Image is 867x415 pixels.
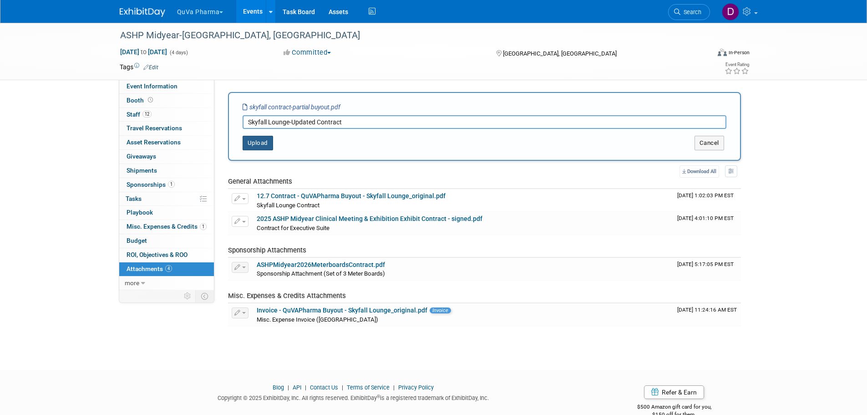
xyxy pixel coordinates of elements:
a: Attachments4 [119,262,214,276]
a: 12.7 Contract - QuVAPharma Buyout - Skyfall Lounge_original.pdf [257,192,446,200]
img: ExhibitDay [120,8,165,17]
span: Sponsorship Attachments [228,246,306,254]
td: Toggle Event Tabs [195,290,214,302]
td: Upload Timestamp [674,303,741,326]
sup: ® [377,394,380,399]
span: Booth not reserved yet [146,97,155,103]
td: Personalize Event Tab Strip [180,290,196,302]
span: | [391,384,397,391]
a: Contact Us [310,384,338,391]
span: ROI, Objectives & ROO [127,251,188,258]
i: skyfall contract-partial buyout.pdf [243,103,340,111]
a: Sponsorships1 [119,178,214,192]
a: ASHPMidyear2026MeterboardsContract.pdf [257,261,385,268]
span: | [285,384,291,391]
a: Misc. Expenses & Credits1 [119,220,214,234]
a: Asset Reservations [119,136,214,149]
td: Tags [120,62,158,72]
a: Giveaways [119,150,214,164]
span: Upload Timestamp [677,215,734,221]
img: Danielle Mitchell [722,3,739,20]
span: Sponsorships [127,181,175,188]
a: Tasks [119,192,214,206]
span: Playbook [127,209,153,216]
span: Attachments [127,265,172,272]
a: API [293,384,301,391]
span: Search [680,9,701,15]
span: Upload Timestamp [677,261,734,267]
td: Upload Timestamp [674,258,741,281]
a: Edit [143,64,158,71]
span: Sponsorship Attachment (Set of 3 Meter Boards) [257,270,385,277]
span: to [139,48,148,56]
button: Committed [280,48,335,57]
span: Misc. Expense Invoice ([GEOGRAPHIC_DATA]) [257,316,378,323]
span: Staff [127,111,152,118]
a: Download All [679,165,719,178]
span: Event Information [127,82,177,90]
span: Misc. Expenses & Credits [127,223,207,230]
span: General Attachments [228,177,292,185]
span: 1 [200,223,207,230]
a: more [119,277,214,290]
td: Upload Timestamp [674,189,741,212]
a: Booth [119,94,214,108]
div: Event Rating [725,62,749,67]
a: Search [668,4,710,20]
span: Upload Timestamp [677,307,737,313]
span: Upload Timestamp [677,192,734,199]
span: Budget [127,237,147,244]
span: [DATE] [DATE] [120,48,167,56]
a: Terms of Service [347,384,390,391]
span: [GEOGRAPHIC_DATA], [GEOGRAPHIC_DATA] [503,50,617,57]
span: Invoice [430,307,451,313]
a: Staff12 [119,108,214,122]
span: more [125,279,139,287]
span: Skyfall Lounge Contract [257,202,319,209]
button: Cancel [695,136,724,150]
span: 1 [168,181,175,188]
a: Privacy Policy [398,384,434,391]
a: Blog [273,384,284,391]
a: Budget [119,234,214,248]
a: Invoice - QuVAPharma Buyout - Skyfall Lounge_original.pdf [257,307,427,314]
span: Misc. Expenses & Credits Attachments [228,292,346,300]
button: Upload [243,136,273,150]
a: Event Information [119,80,214,93]
a: Shipments [119,164,214,178]
span: Contract for Executive Suite [257,225,330,231]
span: Giveaways [127,153,156,160]
span: Asset Reservations [127,138,181,146]
span: 12 [142,111,152,118]
input: Enter description [243,115,726,129]
span: | [303,384,309,391]
img: Format-Inperson.png [718,49,727,56]
div: Event Format [656,47,750,61]
span: Shipments [127,167,157,174]
td: Upload Timestamp [674,212,741,235]
div: ASHP Midyear-[GEOGRAPHIC_DATA], [GEOGRAPHIC_DATA] [117,27,696,44]
a: Travel Reservations [119,122,214,135]
div: In-Person [728,49,750,56]
a: Refer & Earn [644,385,704,399]
a: 2025 ASHP Midyear Clinical Meeting & Exhibition Exhibit Contract - signed.pdf [257,215,482,222]
span: | [340,384,345,391]
span: Booth [127,97,155,104]
div: Copyright © 2025 ExhibitDay, Inc. All rights reserved. ExhibitDay is a registered trademark of Ex... [120,392,588,402]
span: 4 [165,265,172,272]
span: Travel Reservations [127,124,182,132]
span: Tasks [126,195,142,202]
a: ROI, Objectives & ROO [119,248,214,262]
a: Playbook [119,206,214,220]
span: (4 days) [169,50,188,56]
